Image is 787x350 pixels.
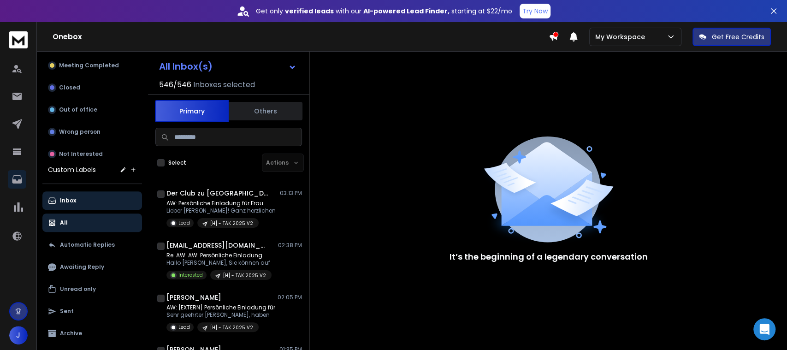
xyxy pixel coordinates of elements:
[166,200,276,207] p: AW: Persönliche Einladung für Frau
[595,32,649,42] p: My Workspace
[210,324,253,331] p: [H] - TAK 2025 V2
[42,258,142,276] button: Awaiting Reply
[60,285,96,293] p: Unread only
[166,259,272,267] p: Hallo [PERSON_NAME], Sie können auf
[59,62,119,69] p: Meeting Completed
[178,219,190,226] p: Lead
[9,326,28,344] button: J
[155,100,229,122] button: Primary
[60,330,82,337] p: Archive
[42,145,142,163] button: Not Interested
[59,106,97,113] p: Out of office
[166,241,268,250] h1: [EMAIL_ADDRESS][DOMAIN_NAME]
[152,57,304,76] button: All Inbox(s)
[712,32,764,42] p: Get Free Credits
[168,159,186,166] label: Select
[753,318,775,340] div: Open Intercom Messenger
[166,304,275,311] p: AW: [EXTERN] Persönliche Einladung für
[42,302,142,320] button: Sent
[53,31,549,42] h1: Onebox
[48,165,96,174] h3: Custom Labels
[59,128,101,136] p: Wrong person
[285,6,334,16] strong: verified leads
[522,6,548,16] p: Try Now
[59,84,80,91] p: Closed
[193,79,255,90] h3: Inboxes selected
[42,101,142,119] button: Out of office
[223,272,266,279] p: [H] - TAK 2025 V2
[166,311,275,319] p: Sehr geehrter [PERSON_NAME], haben
[278,294,302,301] p: 02:05 PM
[178,272,203,279] p: Interested
[229,101,302,121] button: Others
[60,219,68,226] p: All
[210,220,253,227] p: [H] - TAK 2025 V2
[166,189,268,198] h1: Der Club zu [GEOGRAPHIC_DATA]
[159,62,213,71] h1: All Inbox(s)
[363,6,450,16] strong: AI-powered Lead Finder,
[42,123,142,141] button: Wrong person
[60,263,104,271] p: Awaiting Reply
[178,324,190,331] p: Lead
[42,214,142,232] button: All
[280,190,302,197] p: 03:13 PM
[692,28,771,46] button: Get Free Credits
[278,242,302,249] p: 02:38 PM
[60,197,76,204] p: Inbox
[42,191,142,210] button: Inbox
[42,324,142,343] button: Archive
[159,79,191,90] span: 546 / 546
[42,236,142,254] button: Automatic Replies
[60,241,115,249] p: Automatic Replies
[166,293,221,302] h1: [PERSON_NAME]
[256,6,512,16] p: Get only with our starting at $22/mo
[42,56,142,75] button: Meeting Completed
[166,207,276,214] p: Lieber [PERSON_NAME]! Ganz herzlichen
[450,250,648,263] p: It’s the beginning of a legendary conversation
[60,308,74,315] p: Sent
[59,150,103,158] p: Not Interested
[520,4,550,18] button: Try Now
[42,280,142,298] button: Unread only
[42,78,142,97] button: Closed
[166,252,272,259] p: Re: AW: AW: Persönliche Einladung
[9,31,28,48] img: logo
